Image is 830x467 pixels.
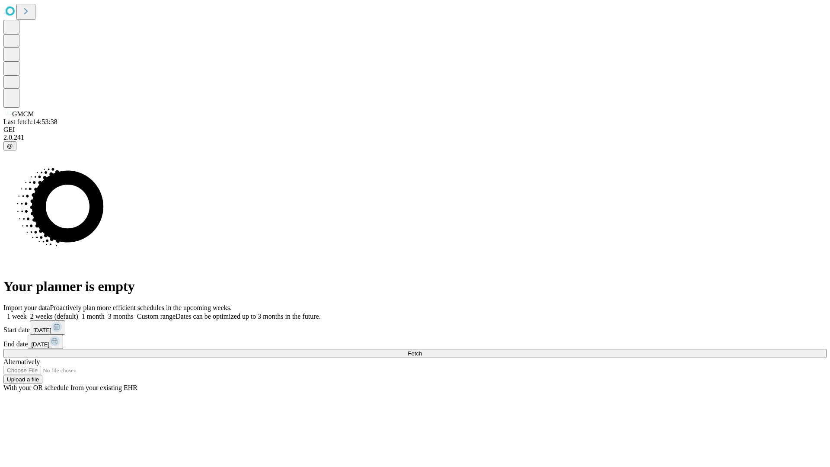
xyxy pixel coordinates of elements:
[82,313,105,320] span: 1 month
[3,320,827,335] div: Start date
[3,134,827,141] div: 2.0.241
[3,358,40,365] span: Alternatively
[3,375,42,384] button: Upload a file
[50,304,232,311] span: Proactively plan more efficient schedules in the upcoming weeks.
[3,384,137,391] span: With your OR schedule from your existing EHR
[33,327,51,333] span: [DATE]
[3,335,827,349] div: End date
[7,143,13,149] span: @
[7,313,27,320] span: 1 week
[3,118,57,125] span: Last fetch: 14:53:38
[30,320,65,335] button: [DATE]
[108,313,134,320] span: 3 months
[3,278,827,294] h1: Your planner is empty
[176,313,320,320] span: Dates can be optimized up to 3 months in the future.
[408,350,422,357] span: Fetch
[3,304,50,311] span: Import your data
[28,335,63,349] button: [DATE]
[137,313,176,320] span: Custom range
[3,349,827,358] button: Fetch
[12,110,34,118] span: GMCM
[3,126,827,134] div: GEI
[31,341,49,348] span: [DATE]
[3,141,16,150] button: @
[30,313,78,320] span: 2 weeks (default)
